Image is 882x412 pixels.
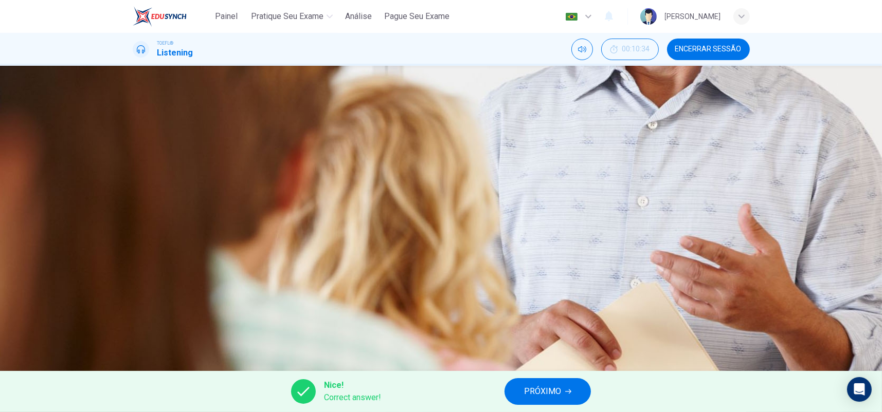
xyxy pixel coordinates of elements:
span: Pratique seu exame [251,10,323,23]
button: Pratique seu exame [247,7,337,26]
div: [PERSON_NAME] [665,10,721,23]
button: Análise [341,7,376,26]
span: Pague Seu Exame [384,10,449,23]
span: Nice! [324,379,381,391]
img: Profile picture [640,8,657,25]
div: Silenciar [571,39,593,60]
button: 00:10:34 [601,39,659,60]
img: pt [565,13,578,21]
button: Encerrar Sessão [667,39,750,60]
span: Painel [215,10,238,23]
span: Correct answer! [324,391,381,404]
span: PRÓXIMO [524,384,561,399]
img: EduSynch logo [133,6,187,27]
button: PRÓXIMO [505,378,591,405]
div: Open Intercom Messenger [847,377,872,402]
div: Esconder [601,39,659,60]
span: TOEFL® [157,40,174,47]
span: Encerrar Sessão [675,45,742,53]
button: Pague Seu Exame [380,7,454,26]
h1: Listening [157,47,193,59]
a: EduSynch logo [133,6,210,27]
span: 00:10:34 [622,45,650,53]
span: Análise [345,10,372,23]
button: Painel [210,7,243,26]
